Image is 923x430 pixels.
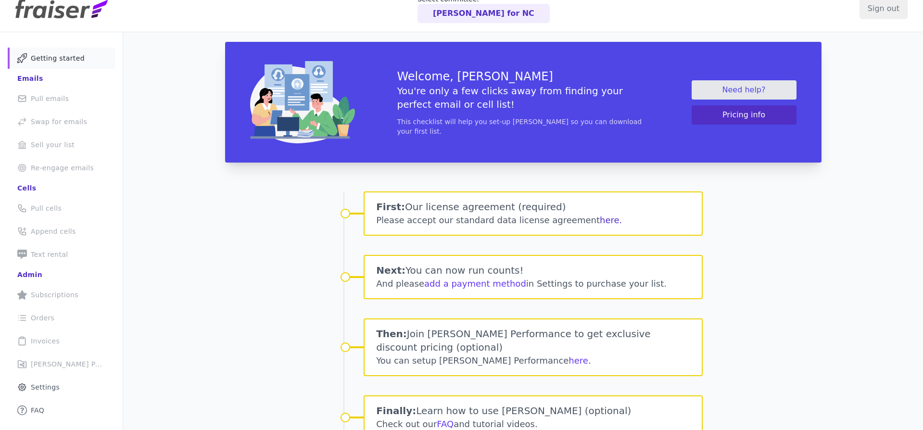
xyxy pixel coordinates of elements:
[692,105,797,125] button: Pricing info
[376,264,690,277] h1: You can now run counts!
[376,404,690,417] h1: Learn how to use [PERSON_NAME] (optional)
[376,327,690,354] h1: Join [PERSON_NAME] Performance to get exclusive discount pricing (optional)
[8,48,115,69] a: Getting started
[31,382,60,392] span: Settings
[376,201,405,213] span: First:
[8,377,115,398] a: Settings
[437,419,454,429] a: FAQ
[424,278,526,289] a: add a payment method
[376,214,690,227] div: Please accept our standard data license agreement
[569,355,588,366] a: here
[31,53,85,63] span: Getting started
[397,69,649,84] h3: Welcome, [PERSON_NAME]
[8,400,115,421] a: FAQ
[692,80,797,100] a: Need help?
[31,405,44,415] span: FAQ
[376,277,690,291] div: And please in Settings to purchase your list.
[600,214,622,227] button: here.
[376,200,690,214] h1: Our license agreement (required)
[397,117,649,136] p: This checklist will help you set-up [PERSON_NAME] so you can download your first list.
[17,74,43,83] div: Emails
[376,265,405,276] span: Next:
[433,8,534,19] p: [PERSON_NAME] for NC
[250,61,355,143] img: img
[376,328,407,340] span: Then:
[397,84,649,111] h5: You're only a few clicks away from finding your perfect email or cell list!
[17,183,36,193] div: Cells
[376,405,416,417] span: Finally:
[17,270,42,279] div: Admin
[376,354,690,367] div: You can setup [PERSON_NAME] Performance .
